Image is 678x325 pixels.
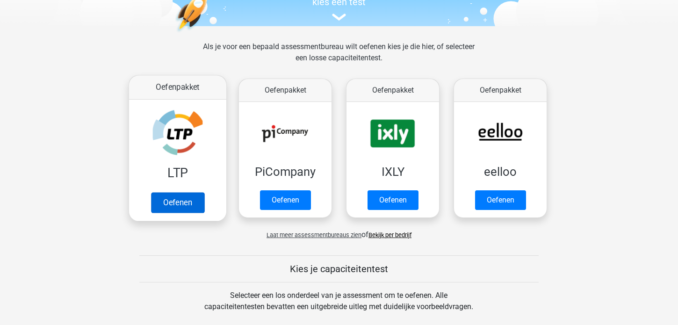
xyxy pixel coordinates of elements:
[332,14,346,21] img: assessment
[124,222,554,240] div: of
[260,190,311,210] a: Oefenen
[368,190,418,210] a: Oefenen
[139,263,539,274] h5: Kies je capaciteitentest
[475,190,526,210] a: Oefenen
[195,41,482,75] div: Als je voor een bepaald assessmentbureau wilt oefenen kies je die hier, of selecteer een losse ca...
[151,192,204,213] a: Oefenen
[195,290,482,324] div: Selecteer een los onderdeel van je assessment om te oefenen. Alle capaciteitentesten bevatten een...
[267,231,361,238] span: Laat meer assessmentbureaus zien
[368,231,411,238] a: Bekijk per bedrijf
